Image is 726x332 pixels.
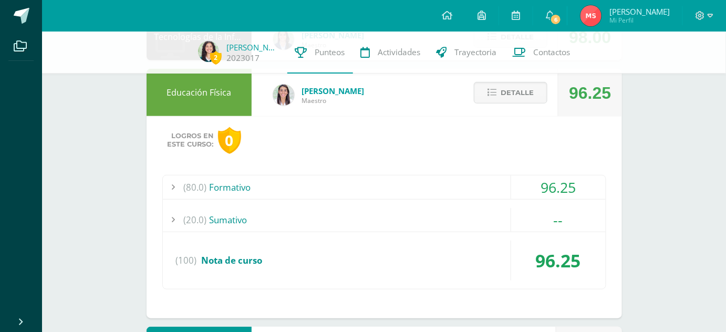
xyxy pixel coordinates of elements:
span: (80.0) [184,175,207,199]
a: Actividades [353,32,429,74]
button: Detalle [474,82,547,103]
div: Educación Física [147,69,252,116]
span: [PERSON_NAME] [302,86,365,96]
div: 96.25 [511,175,606,199]
div: 0 [218,127,241,154]
div: 96.25 [569,69,611,117]
a: 2023017 [227,53,260,64]
div: Sumativo [163,208,606,232]
span: Nota de curso [202,254,263,266]
img: 68dbb99899dc55733cac1a14d9d2f825.png [273,85,294,106]
a: Trayectoria [429,32,505,74]
a: Contactos [505,32,578,74]
span: Trayectoria [455,47,497,58]
div: -- [511,208,606,232]
span: Contactos [534,47,571,58]
span: [PERSON_NAME] [609,6,670,17]
span: Detalle [501,83,534,102]
div: Formativo [163,175,606,199]
a: [PERSON_NAME] [227,42,279,53]
span: 2 [210,51,222,64]
span: (20.0) [184,208,207,232]
img: 6e225fc003bfcfe63679bea112e55f59.png [198,41,219,62]
img: fb703a472bdb86d4ae91402b7cff009e.png [580,5,601,26]
div: 96.25 [511,241,606,281]
span: Actividades [378,47,421,58]
span: (100) [176,241,197,281]
span: Logros en este curso: [168,132,214,149]
span: Punteos [315,47,345,58]
span: Maestro [302,96,365,105]
span: Mi Perfil [609,16,670,25]
a: Punteos [287,32,353,74]
span: 6 [550,14,562,25]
